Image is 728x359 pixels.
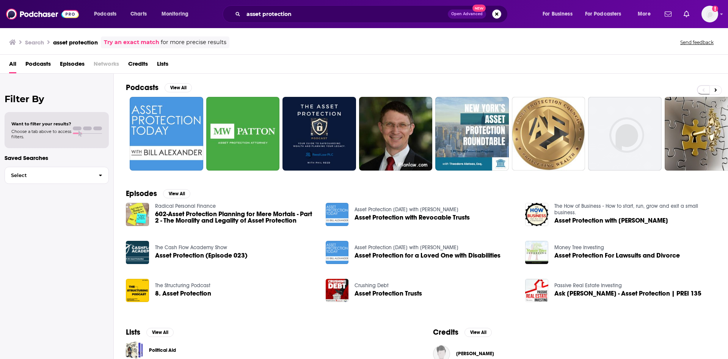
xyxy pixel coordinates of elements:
a: Podcasts [25,58,51,73]
a: Crushing Debt [355,282,389,289]
h2: Filter By [5,93,109,104]
h2: Podcasts [126,83,158,92]
a: EpisodesView All [126,189,190,198]
img: Asset Protection Trusts [326,279,349,302]
a: Radical Personal Finance [155,203,216,209]
img: 8. Asset Protection [126,279,149,302]
a: ListsView All [126,327,174,337]
a: Asset Protection with Mark Balsom [554,217,668,224]
span: Select [5,173,93,178]
a: Show notifications dropdown [662,8,675,21]
a: 602-Asset Protection Planning for Mere Mortals - Part 2 - The Morality and Legality of Asset Prot... [155,211,317,224]
span: [PERSON_NAME] [456,351,494,357]
img: 602-Asset Protection Planning for Mere Mortals - Part 2 - The Morality and Legality of Asset Prot... [126,203,149,226]
a: Asset Protection For Lawsuits and Divorce [554,252,680,259]
button: View All [165,83,192,92]
a: Show notifications dropdown [681,8,692,21]
svg: Add a profile image [712,6,718,12]
a: Political Aid [126,342,143,359]
span: Logged in as MattieVG [701,6,718,22]
span: More [638,9,651,19]
a: Asset Protection Today with Bill Alexander [355,244,458,251]
a: The How of Business - How to start, run, grow and exit a small business. [554,203,698,216]
button: open menu [580,8,632,20]
a: 8. Asset Protection [155,290,211,297]
button: Send feedback [678,39,716,46]
span: for more precise results [161,38,226,47]
span: Choose a tab above to access filters. [11,129,71,139]
span: Networks [94,58,119,73]
a: CreditsView All [433,327,492,337]
div: Search podcasts, credits, & more... [230,5,515,23]
span: Want to filter your results? [11,121,71,127]
a: Credits [128,58,148,73]
a: The Structuring Podcast [155,282,210,289]
h3: asset protection [53,39,98,46]
span: New [472,5,486,12]
button: open menu [632,8,660,20]
img: Ask Marco - Asset Protection | PREI 135 [525,279,548,302]
button: Select [5,167,109,184]
button: Show profile menu [701,6,718,22]
span: Monitoring [162,9,188,19]
button: View All [163,189,190,198]
img: Podchaser - Follow, Share and Rate Podcasts [6,7,79,21]
button: open menu [89,8,126,20]
span: For Business [543,9,573,19]
a: Asset Protection for a Loved One with Disabilities [355,252,500,259]
button: open menu [156,8,198,20]
a: Charts [126,8,151,20]
img: Asset Protection For Lawsuits and Divorce [525,241,548,264]
span: Ask [PERSON_NAME] - Asset Protection | PREI 135 [554,290,701,297]
span: For Podcasters [585,9,621,19]
a: Money Tree Investing [554,244,604,251]
a: Asset Protection (Episode 023) [126,241,149,264]
h2: Credits [433,327,458,337]
a: Asset Protection with Revocable Trusts [355,214,470,221]
a: All [9,58,16,73]
a: Lists [157,58,168,73]
a: Ask Marco - Asset Protection | PREI 135 [554,290,701,297]
a: PodcastsView All [126,83,192,92]
button: View All [146,328,174,337]
a: Asset Protection Trusts [355,290,422,297]
button: View All [464,328,492,337]
a: The Cash Flow Academy Show [155,244,227,251]
h2: Episodes [126,189,157,198]
span: Charts [130,9,147,19]
a: Passive Real Estate Investing [554,282,622,289]
a: Try an exact match [104,38,159,47]
span: Asset Protection with [PERSON_NAME] [554,217,668,224]
img: Asset Protection with Mark Balsom [525,203,548,226]
img: Asset Protection with Revocable Trusts [326,203,349,226]
h3: Search [25,39,44,46]
h2: Lists [126,327,140,337]
img: User Profile [701,6,718,22]
a: Asset Protection (Episode 023) [155,252,248,259]
img: Asset Protection for a Loved One with Disabilities [326,241,349,264]
span: Podcasts [94,9,116,19]
a: Chris Nelson [456,351,494,357]
button: Open AdvancedNew [448,9,486,19]
a: Episodes [60,58,85,73]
